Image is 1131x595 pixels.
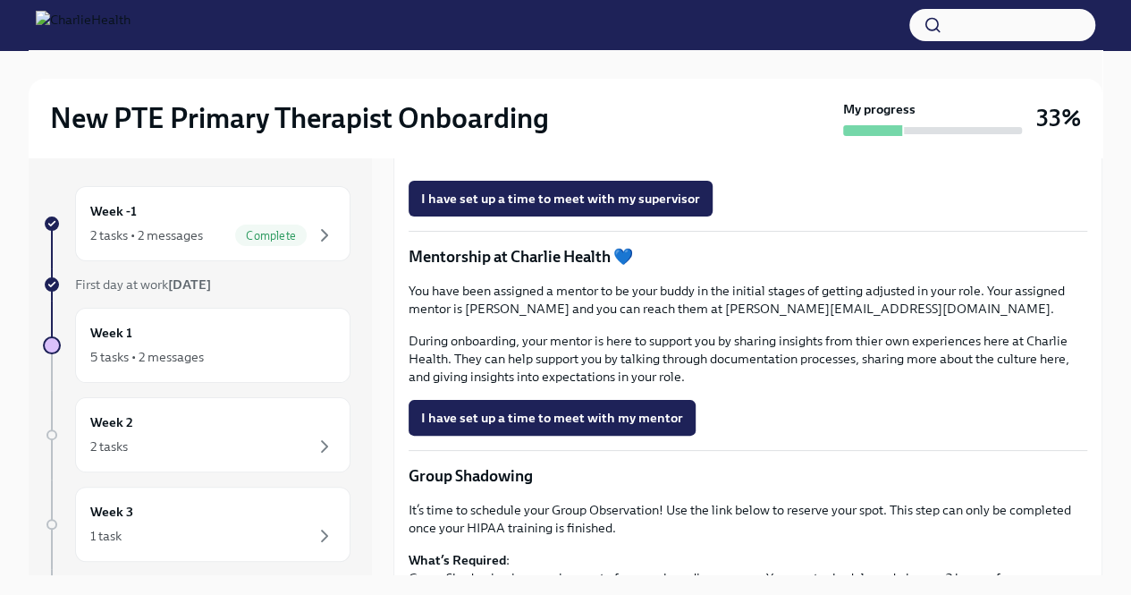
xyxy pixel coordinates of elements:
h2: New PTE Primary Therapist Onboarding [50,100,549,136]
button: I have set up a time to meet with my supervisor [409,181,713,217]
strong: What’s Required [409,552,506,568]
span: I have set up a time to meet with my supervisor [421,190,700,208]
button: I have set up a time to meet with my mentor [409,400,696,436]
strong: My progress [843,100,916,118]
p: It’s time to schedule your Group Observation! Use the link below to reserve your spot. This step ... [409,501,1087,537]
div: 5 tasks • 2 messages [90,348,204,366]
h6: Week 1 [90,323,132,343]
p: Mentorship at Charlie Health 💙 [409,246,1087,268]
div: 2 tasks • 2 messages [90,226,203,244]
img: CharlieHealth [36,11,131,39]
span: I have set up a time to meet with my mentor [421,409,683,427]
a: Week -12 tasks • 2 messagesComplete [43,186,350,261]
h6: Week 3 [90,502,133,522]
span: First day at work [75,276,211,293]
h6: Week -1 [90,201,137,221]
a: First day at work[DATE] [43,276,350,293]
a: Week 22 tasks [43,397,350,472]
strong: [DATE] [168,276,211,293]
p: During onboarding, your mentor is here to support you by sharing insights from thier own experien... [409,332,1087,386]
span: Complete [235,229,307,242]
div: 2 tasks [90,438,128,455]
p: You have been assigned a mentor to be your buddy in the initial stages of getting adjusted in you... [409,282,1087,318]
a: Week 31 task [43,487,350,562]
div: 1 task [90,527,122,545]
h3: 33% [1036,102,1081,134]
p: Group Shadowing [409,465,1087,487]
h6: Week 2 [90,412,133,432]
a: Week 15 tasks • 2 messages [43,308,350,383]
